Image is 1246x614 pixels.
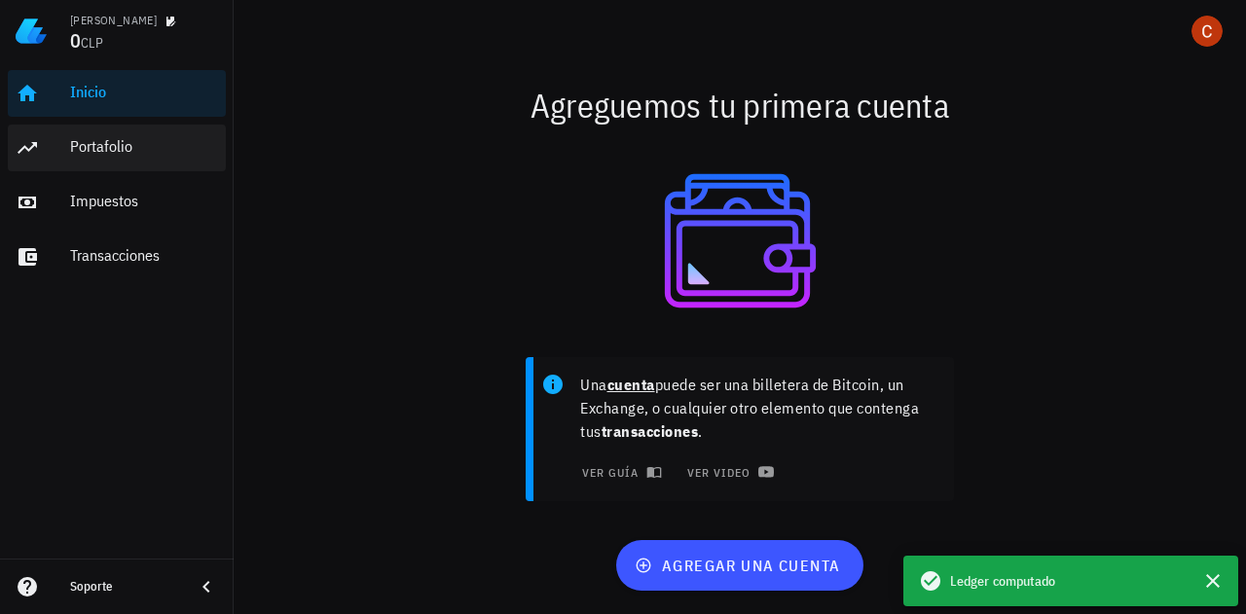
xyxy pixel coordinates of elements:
[580,373,938,443] p: Una puede ser una billetera de Bitcoin, un Exchange, o cualquier otro elemento que contenga tus .
[674,458,783,486] a: ver video
[568,458,671,486] button: ver guía
[81,34,103,52] span: CLP
[234,74,1246,136] div: Agreguemos tu primera cuenta
[8,234,226,280] a: Transacciones
[639,556,840,575] span: agregar una cuenta
[8,70,226,117] a: Inicio
[70,192,218,210] div: Impuestos
[8,179,226,226] a: Impuestos
[685,464,770,480] span: ver video
[607,375,655,394] b: cuenta
[70,13,157,28] div: [PERSON_NAME]
[70,27,81,54] span: 0
[70,83,218,101] div: Inicio
[950,570,1056,592] span: Ledger computado
[70,579,179,595] div: Soporte
[70,137,218,156] div: Portafolio
[8,125,226,171] a: Portafolio
[580,464,658,480] span: ver guía
[602,421,699,441] b: transacciones
[1191,16,1223,47] div: avatar
[616,540,862,591] button: agregar una cuenta
[70,246,218,265] div: Transacciones
[16,16,47,47] img: LedgiFi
